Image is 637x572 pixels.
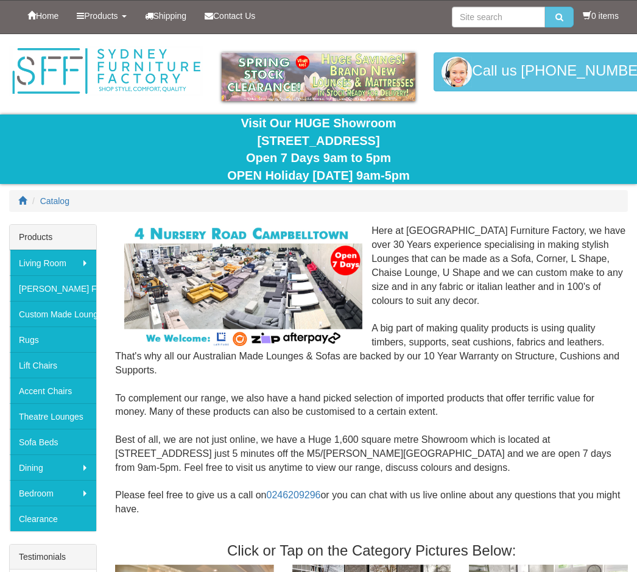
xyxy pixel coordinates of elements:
a: Shipping [136,1,196,31]
a: [PERSON_NAME] Furniture [10,275,96,301]
a: Accent Chairs [10,378,96,403]
a: Catalog [40,196,69,206]
a: Sofa Beds [10,429,96,454]
a: Living Room [10,250,96,275]
h3: Click or Tap on the Category Pictures Below: [115,543,628,559]
a: Lift Chairs [10,352,96,378]
img: spring-sale.gif [222,52,416,101]
span: Contact Us [213,11,255,21]
span: Products [84,11,118,21]
a: Clearance [10,506,96,531]
a: Products [68,1,135,31]
input: Site search [452,7,545,27]
a: Theatre Lounges [10,403,96,429]
img: Sydney Furniture Factory [9,46,203,96]
div: Here at [GEOGRAPHIC_DATA] Furniture Factory, we have over 30 Years experience specialising in mak... [115,224,628,531]
div: Visit Our HUGE Showroom [STREET_ADDRESS] Open 7 Days 9am to 5pm OPEN Holiday [DATE] 9am-5pm [9,115,628,184]
span: Home [36,11,58,21]
a: 0246209296 [266,490,320,500]
div: Products [10,225,96,250]
a: Dining [10,454,96,480]
li: 0 items [583,10,619,22]
a: Rugs [10,327,96,352]
img: Corner Modular Lounges [124,224,362,348]
a: Bedroom [10,480,96,506]
span: Shipping [153,11,187,21]
a: Custom Made Lounges [10,301,96,327]
div: Testimonials [10,545,96,570]
a: Contact Us [195,1,264,31]
a: Home [18,1,68,31]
